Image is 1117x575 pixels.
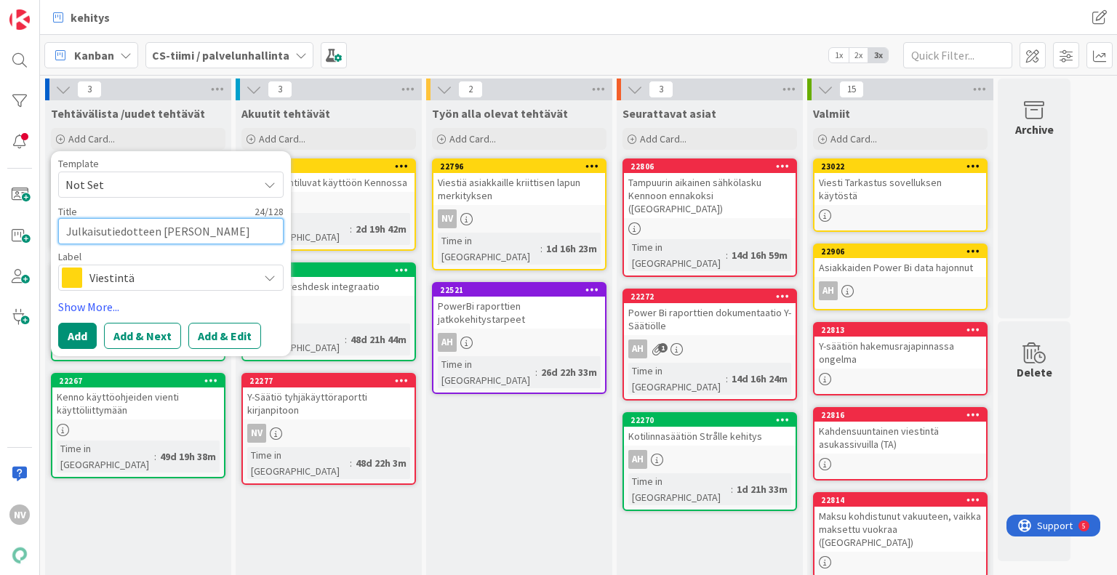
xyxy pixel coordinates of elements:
[243,374,415,387] div: 22277
[243,160,415,192] div: 23041Markkinointiluvat käyttöön Kennossa
[247,323,345,355] div: Time in [GEOGRAPHIC_DATA]
[813,322,988,395] a: 22813Y-säätiön hakemusrajapinnassa ongelma
[628,339,647,358] div: AH
[247,447,350,479] div: Time in [GEOGRAPHIC_DATA]
[249,376,415,386] div: 22277
[624,414,796,446] div: 22270Kotilinnasäätiön Strålle kehitys
[59,376,224,386] div: 22267
[345,331,347,347] span: :
[540,241,543,257] span: :
[868,48,888,63] span: 3x
[630,161,796,172] div: 22806
[156,449,220,465] div: 49d 19h 38m
[71,9,110,26] span: kehitys
[814,494,986,507] div: 22814
[440,161,605,172] div: 22796
[433,284,605,329] div: 22521PowerBi raporttien jatkokehitystarpeet
[52,374,224,419] div: 22267Kenno käyttöohjeiden vienti käyttöliittymään
[247,424,266,443] div: NV
[68,132,115,145] span: Add Card...
[813,407,988,480] a: 22816Kahdensuuntainen viestintä asukassivuilla (TA)
[622,289,797,401] a: 22272Power Bi raporttien dokumentaatio Y-SäätiölleAHTime in [GEOGRAPHIC_DATA]:14d 16h 24m
[449,132,496,145] span: Add Card...
[821,161,986,172] div: 23022
[243,264,415,277] div: 22278
[630,291,796,302] div: 22272
[1017,363,1052,381] div: Delete
[243,387,415,419] div: Y-Säätiö tyhjäkäyttöraportti kirjanpitoon
[839,81,864,98] span: 15
[813,158,988,232] a: 23022Viesti Tarkastus sovelluksen käytöstä
[243,300,415,319] div: NV
[432,158,606,270] a: 22796Viestiä asiakkaille kriittisen lapun merkityksenNVTime in [GEOGRAPHIC_DATA]:1d 16h 23m
[624,290,796,335] div: 22272Power Bi raporttien dokumentaatio Y-Säätiölle
[9,9,30,30] img: Visit kanbanzone.com
[243,173,415,192] div: Markkinointiluvat käyttöön Kennossa
[624,303,796,335] div: Power Bi raporttien dokumentaatio Y-Säätiölle
[57,441,154,473] div: Time in [GEOGRAPHIC_DATA]
[51,106,205,121] span: Tehtävälista /uudet tehtävät
[537,364,601,380] div: 26d 22h 33m
[813,244,988,310] a: 22906Asiakkaiden Power Bi data hajonnutAH
[241,373,416,485] a: 22277Y-Säätiö tyhjäkäyttöraportti kirjanpitoonNVTime in [GEOGRAPHIC_DATA]:48d 22h 3m
[433,297,605,329] div: PowerBi raporttien jatkokehitystarpeet
[624,450,796,469] div: AH
[814,245,986,277] div: 22906Asiakkaiden Power Bi data hajonnut
[814,160,986,173] div: 23022
[628,363,726,395] div: Time in [GEOGRAPHIC_DATA]
[438,333,457,352] div: AH
[624,173,796,218] div: Tampuurin aikainen sähkölasku Kennoon ennakoksi ([GEOGRAPHIC_DATA])
[821,325,986,335] div: 22813
[241,106,330,121] span: Akuutit tehtävät
[728,371,791,387] div: 14d 16h 24m
[821,246,986,257] div: 22906
[89,268,251,288] span: Viestintä
[58,323,97,349] button: Add
[728,247,791,263] div: 14d 16h 59m
[624,427,796,446] div: Kotilinnasäätiön Strålle kehitys
[58,205,77,218] label: Title
[74,47,114,64] span: Kanban
[814,507,986,552] div: Maksu kohdistunut vakuuteen, vaikka maksettu vuokraa ([GEOGRAPHIC_DATA])
[819,281,838,300] div: AH
[44,4,119,31] a: kehitys
[640,132,686,145] span: Add Card...
[31,2,66,20] span: Support
[350,455,352,471] span: :
[188,323,261,349] button: Add & Edit
[433,284,605,297] div: 22521
[432,106,568,121] span: Työn alla olevat tehtävät
[622,158,797,277] a: 22806Tampuurin aikainen sähkölasku Kennoon ennakoksi ([GEOGRAPHIC_DATA])Time in [GEOGRAPHIC_DATA]...
[9,504,30,525] div: NV
[438,209,457,228] div: NV
[77,81,102,98] span: 3
[243,424,415,443] div: NV
[51,373,225,478] a: 22267Kenno käyttöohjeiden vienti käyttöliittymäänTime in [GEOGRAPHIC_DATA]:49d 19h 38m
[259,132,305,145] span: Add Card...
[731,481,733,497] span: :
[814,422,986,454] div: Kahdensuuntainen viestintä asukassivuilla (TA)
[241,158,416,251] a: 23041Markkinointiluvat käyttöön KennossaTime in [GEOGRAPHIC_DATA]:2d 19h 42m
[433,160,605,205] div: 22796Viestiä asiakkaille kriittisen lapun merkityksen
[622,412,797,511] a: 22270Kotilinnasäätiön Strålle kehitysAHTime in [GEOGRAPHIC_DATA]:1d 21h 33m
[814,337,986,369] div: Y-säätiön hakemusrajapinnassa ongelma
[247,213,350,245] div: Time in [GEOGRAPHIC_DATA]
[350,221,352,237] span: :
[52,374,224,387] div: 22267
[814,409,986,422] div: 22816
[733,481,791,497] div: 1d 21h 33m
[726,371,728,387] span: :
[65,175,247,194] span: Not Set
[814,160,986,205] div: 23022Viesti Tarkastus sovelluksen käytöstä
[433,209,605,228] div: NV
[814,258,986,277] div: Asiakkaiden Power Bi data hajonnut
[829,48,849,63] span: 1x
[814,281,986,300] div: AH
[352,455,410,471] div: 48d 22h 3m
[624,339,796,358] div: AH
[628,239,726,271] div: Time in [GEOGRAPHIC_DATA]
[814,409,986,454] div: 22816Kahdensuuntainen viestintä asukassivuilla (TA)
[104,323,181,349] button: Add & Next
[52,387,224,419] div: Kenno käyttöohjeiden vienti käyttöliittymään
[814,323,986,337] div: 22813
